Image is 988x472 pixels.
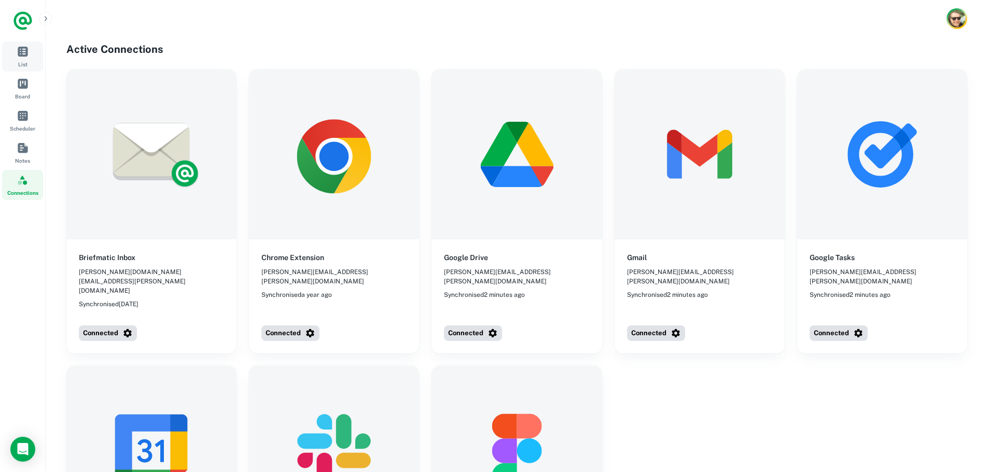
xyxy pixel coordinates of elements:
[15,156,30,165] span: Notes
[249,69,419,239] img: Chrome Extension
[444,290,525,299] span: Synchronised 2 minutes ago
[2,41,43,71] a: List
[627,290,708,299] span: Synchronised 2 minutes ago
[810,252,855,263] h6: Google Tasks
[7,189,38,197] span: Connections
[2,106,43,136] a: Scheduler
[627,325,685,341] button: Connected
[12,10,33,31] a: Logo
[810,325,868,341] button: Connected
[2,170,43,200] a: Connections
[15,92,30,101] span: Board
[261,267,407,286] span: [PERSON_NAME][EMAIL_ADDRESS][PERSON_NAME][DOMAIN_NAME]
[261,252,324,263] h6: Chrome Extension
[2,138,43,168] a: Notes
[432,69,602,239] img: Google Drive
[444,267,589,286] span: [PERSON_NAME][EMAIL_ADDRESS][PERSON_NAME][DOMAIN_NAME]
[444,252,488,263] h6: Google Drive
[79,325,137,341] button: Connected
[810,267,955,286] span: [PERSON_NAME][EMAIL_ADDRESS][PERSON_NAME][DOMAIN_NAME]
[79,252,135,263] h6: Briefmatic Inbox
[79,267,224,295] span: [PERSON_NAME][DOMAIN_NAME][EMAIL_ADDRESS][PERSON_NAME][DOMAIN_NAME]
[261,290,332,299] span: Synchronised a year ago
[615,69,785,239] img: Gmail
[18,60,27,68] span: List
[66,41,967,57] h4: Active Connections
[66,69,236,239] img: Briefmatic Inbox
[2,74,43,104] a: Board
[10,437,35,462] div: Load Chat
[810,290,890,299] span: Synchronised 2 minutes ago
[627,252,647,263] h6: Gmail
[947,8,967,29] button: Account button
[797,69,967,239] img: Google Tasks
[627,267,772,286] span: [PERSON_NAME][EMAIL_ADDRESS][PERSON_NAME][DOMAIN_NAME]
[79,299,138,309] span: Synchronised [DATE]
[261,325,319,341] button: Connected
[10,124,35,133] span: Scheduler
[948,10,966,27] img: Karl Chaffey
[444,325,502,341] button: Connected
